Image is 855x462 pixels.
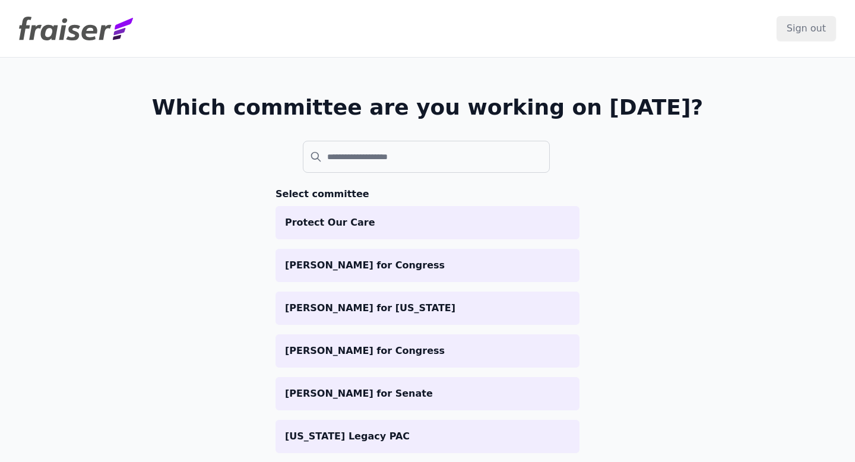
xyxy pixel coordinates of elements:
p: Protect Our Care [285,216,570,230]
h3: Select committee [275,187,579,201]
input: Sign out [777,16,836,41]
h1: Which committee are you working on [DATE]? [152,96,704,119]
a: [PERSON_NAME] for Senate [275,377,579,410]
p: [US_STATE] Legacy PAC [285,429,570,444]
a: [PERSON_NAME] for [US_STATE] [275,292,579,325]
p: [PERSON_NAME] for Senate [285,387,570,401]
p: [PERSON_NAME] for [US_STATE] [285,301,570,315]
p: [PERSON_NAME] for Congress [285,344,570,358]
a: [PERSON_NAME] for Congress [275,249,579,282]
img: Fraiser Logo [19,17,133,40]
a: [US_STATE] Legacy PAC [275,420,579,453]
a: Protect Our Care [275,206,579,239]
p: [PERSON_NAME] for Congress [285,258,570,273]
a: [PERSON_NAME] for Congress [275,334,579,368]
